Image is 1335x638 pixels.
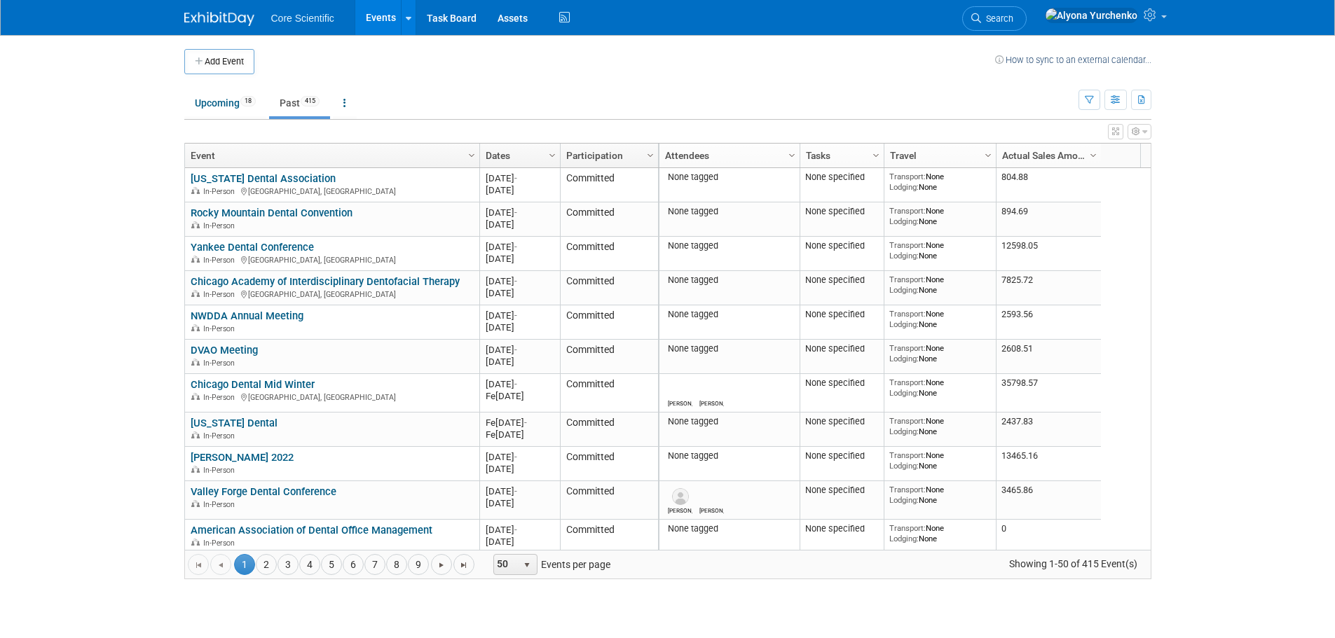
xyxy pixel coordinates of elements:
[664,309,794,320] div: None tagged
[889,416,926,426] span: Transport:
[486,524,554,536] div: [DATE]
[983,150,994,161] span: Column Settings
[889,319,919,329] span: Lodging:
[643,144,658,165] a: Column Settings
[996,271,1101,305] td: 7825.72
[889,534,919,543] span: Lodging:
[560,520,658,554] td: Committed
[664,275,794,286] div: None tagged
[672,381,689,398] img: Robert Dittmann
[806,144,875,167] a: Tasks
[560,447,658,481] td: Committed
[234,554,255,575] span: 1
[672,488,689,505] img: Ursula Adams
[699,505,724,514] div: James Belshe
[566,144,649,167] a: Participation
[191,324,200,331] img: In-Person Event
[996,481,1101,520] td: 3465.86
[996,168,1101,202] td: 804.88
[784,144,800,165] a: Column Settings
[664,343,794,354] div: None tagged
[486,172,554,184] div: [DATE]
[889,450,926,460] span: Transport:
[278,554,299,575] a: 3
[889,206,990,226] div: None None
[486,144,551,167] a: Dates
[203,539,239,548] span: In-Person
[494,555,518,574] span: 50
[486,310,554,321] div: [DATE]
[486,463,554,475] div: [DATE]
[215,560,226,571] span: Go to the previous page
[668,398,692,407] div: Robert Dittmann
[203,393,239,402] span: In-Person
[889,275,926,284] span: Transport:
[191,378,315,391] a: Chicago Dental Mid Winter
[486,497,554,509] div: [DATE]
[996,202,1101,237] td: 894.69
[996,340,1101,374] td: 2608.51
[664,240,794,251] div: None tagged
[191,310,303,322] a: NWDDA Annual Meeting
[386,554,407,575] a: 8
[191,359,200,366] img: In-Person Event
[486,253,554,265] div: [DATE]
[256,554,277,575] a: 2
[889,450,990,471] div: None None
[560,237,658,271] td: Committed
[191,466,200,473] img: In-Person Event
[203,431,239,441] span: In-Person
[486,417,554,429] div: Fe[DATE]
[486,287,554,299] div: [DATE]
[191,393,200,400] img: In-Person Event
[364,554,385,575] a: 7
[203,256,239,265] span: In-Person
[547,150,558,161] span: Column Settings
[203,324,239,333] span: In-Person
[996,305,1101,340] td: 2593.56
[889,388,919,398] span: Lodging:
[184,90,266,116] a: Upcoming18
[191,256,200,263] img: In-Person Event
[704,488,720,505] img: James Belshe
[486,184,554,196] div: [DATE]
[704,381,720,398] img: James Belshe
[560,271,658,305] td: Committed
[545,144,560,165] a: Column Settings
[664,206,794,217] div: None tagged
[486,378,554,390] div: [DATE]
[996,554,1150,574] span: Showing 1-50 of 415 Event(s)
[486,390,554,402] div: Fe[DATE]
[805,309,878,320] div: None specified
[191,451,294,464] a: [PERSON_NAME] 2022
[514,242,517,252] span: -
[486,485,554,497] div: [DATE]
[191,417,278,429] a: [US_STATE] Dental
[464,144,479,165] a: Column Settings
[889,240,990,261] div: None None
[805,485,878,496] div: None specified
[191,254,473,265] div: [GEOGRAPHIC_DATA], [GEOGRAPHIC_DATA]
[996,520,1101,554] td: 0
[514,379,517,389] span: -
[805,172,878,183] div: None specified
[889,206,926,216] span: Transport:
[889,427,919,436] span: Lodging:
[521,560,533,571] span: select
[699,398,724,407] div: James Belshe
[981,13,1013,24] span: Search
[431,554,452,575] a: Go to the next page
[486,275,554,287] div: [DATE]
[240,96,256,106] span: 18
[995,55,1151,65] a: How to sync to an external calendar...
[486,356,554,368] div: [DATE]
[321,554,342,575] a: 5
[191,290,200,297] img: In-Person Event
[664,416,794,427] div: None tagged
[486,451,554,463] div: [DATE]
[203,466,239,475] span: In-Person
[889,309,926,319] span: Transport:
[805,523,878,534] div: None specified
[191,500,200,507] img: In-Person Event
[889,343,990,363] div: None None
